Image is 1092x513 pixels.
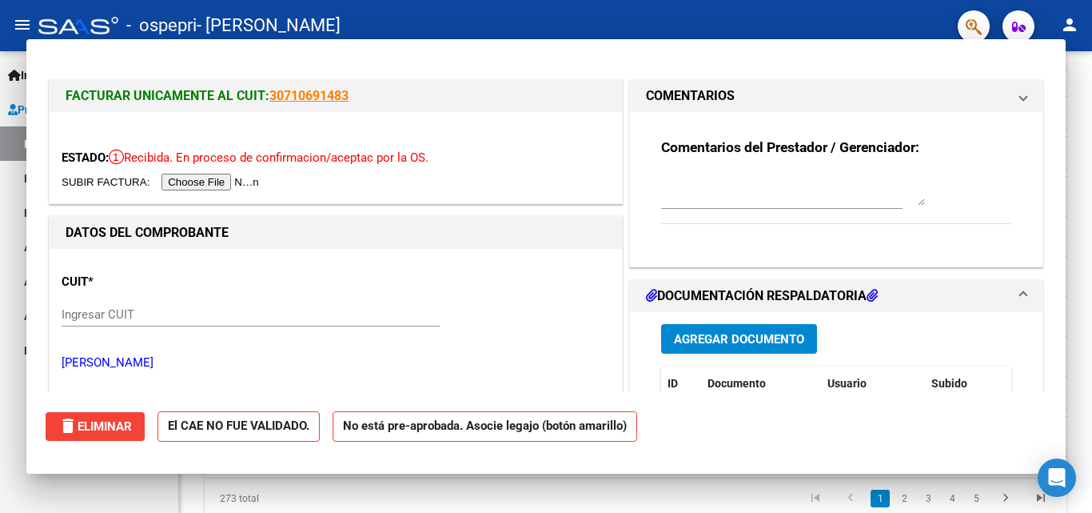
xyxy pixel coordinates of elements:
[895,490,914,507] a: 2
[58,419,132,434] span: Eliminar
[871,490,890,507] a: 1
[333,411,637,443] strong: No está pre-aprobada. Asocie legajo (botón amarillo)
[940,485,964,512] li: page 4
[964,485,988,512] li: page 5
[916,485,940,512] li: page 3
[1005,367,1085,401] datatable-header-cell: Acción
[646,287,878,306] h1: DOCUMENTACIÓN RESPALDATORIA
[661,139,919,155] strong: Comentarios del Prestador / Gerenciador:
[1060,15,1079,34] mat-icon: person
[8,66,49,84] span: Inicio
[966,490,986,507] a: 5
[931,377,967,390] span: Subido
[701,367,821,401] datatable-header-cell: Documento
[630,80,1042,112] mat-expansion-panel-header: COMENTARIOS
[66,225,229,240] strong: DATOS DEL COMPROBANTE
[646,86,735,106] h1: COMENTARIOS
[8,101,153,118] span: Prestadores / Proveedores
[46,412,145,441] button: Eliminar
[943,490,962,507] a: 4
[109,150,428,165] span: Recibida. En proceso de confirmacion/aceptac por la OS.
[197,8,341,43] span: - [PERSON_NAME]
[800,490,831,507] a: go to first page
[707,377,766,390] span: Documento
[630,280,1042,312] mat-expansion-panel-header: DOCUMENTACIÓN RESPALDATORIA
[827,377,867,390] span: Usuario
[157,411,320,443] strong: El CAE NO FUE VALIDADO.
[1038,459,1076,497] div: Open Intercom Messenger
[58,416,78,435] mat-icon: delete
[835,490,866,507] a: go to previous page
[668,377,678,390] span: ID
[661,367,701,401] datatable-header-cell: ID
[66,88,269,103] span: FACTURAR UNICAMENTE AL CUIT:
[62,354,610,372] p: [PERSON_NAME]
[62,273,226,291] p: CUIT
[269,88,349,103] a: 30710691483
[919,490,938,507] a: 3
[661,324,817,354] button: Agregar Documento
[126,8,197,43] span: - ospepri
[62,150,109,165] span: ESTADO:
[990,490,1021,507] a: go to next page
[868,485,892,512] li: page 1
[821,367,925,401] datatable-header-cell: Usuario
[630,112,1042,267] div: COMENTARIOS
[674,332,804,347] span: Agregar Documento
[925,367,1005,401] datatable-header-cell: Subido
[892,485,916,512] li: page 2
[1026,490,1056,507] a: go to last page
[13,15,32,34] mat-icon: menu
